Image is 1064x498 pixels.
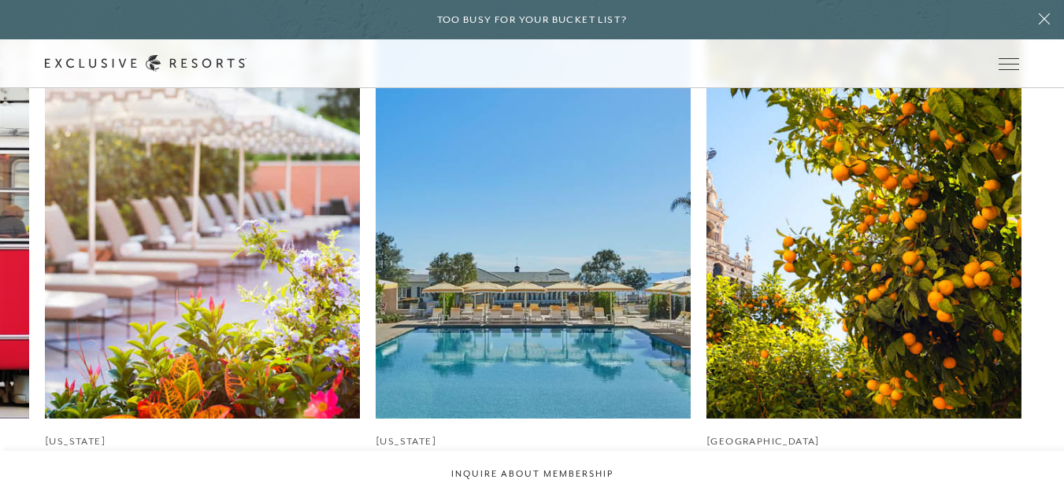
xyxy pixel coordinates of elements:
[706,25,1021,492] a: [GEOGRAPHIC_DATA][GEOGRAPHIC_DATA], [GEOGRAPHIC_DATA]
[376,25,691,472] a: [US_STATE][GEOGRAPHIC_DATA], [US_STATE]
[437,13,628,28] h6: Too busy for your bucket list?
[45,25,360,472] a: [US_STATE][GEOGRAPHIC_DATA], [US_STATE]
[45,434,360,449] figcaption: [US_STATE]
[999,58,1019,69] button: Open navigation
[706,434,1021,449] figcaption: [GEOGRAPHIC_DATA]
[376,434,691,449] figcaption: [US_STATE]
